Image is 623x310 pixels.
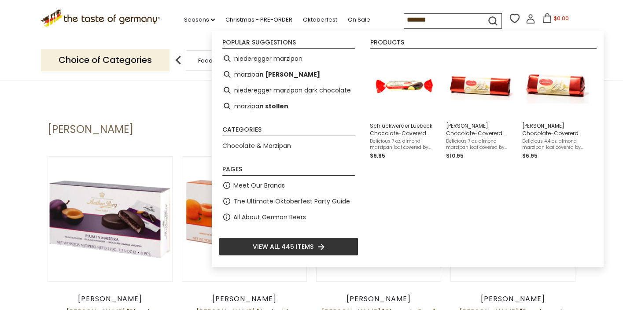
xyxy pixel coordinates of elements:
li: Categories [222,126,355,136]
span: View all 445 items [253,242,313,251]
li: Carstens Luebeck Chocolate-Covererd Marzipan Loaf, 4.4 oz. [519,51,595,164]
li: Chocolate & Marzipan [219,138,358,154]
li: marzipan niederegger [219,66,358,82]
li: niederegger marzipan dark chocolate [219,82,358,98]
div: [PERSON_NAME] [450,295,576,303]
a: Oktoberfest [303,15,337,25]
a: Carstens Marzipan Bar 4.4 oz[PERSON_NAME] Chocolate-Covererd Marzipan Loaf, 4.4 oz.Delicious 4.4 ... [522,54,591,160]
img: Anthon [48,157,173,281]
li: Popular suggestions [222,39,355,49]
li: marzipan stollen [219,98,358,114]
span: [PERSON_NAME] Chocolate-Covererd Marzipan Loaf, 4.4 oz. [522,122,591,137]
img: Schluckwerder 7 oz. chocolate marzipan loaf [372,54,436,118]
p: Choice of Categories [41,49,170,71]
div: [PERSON_NAME] [316,295,442,303]
li: Pages [222,166,355,176]
a: All About German Beers [233,212,306,222]
span: Delicious 7 oz. almond marzipan loaf covered by dark chocolate. Made by [PERSON_NAME], a Luebeck ... [446,138,515,151]
li: View all 445 items [219,237,358,256]
li: niederegger marzipan [219,51,358,66]
a: Seasons [184,15,215,25]
span: Delicious 4.4 oz. almond marzipan loaf covered by dark chocolate. Made by [PERSON_NAME], a Luebec... [522,138,591,151]
b: n stollen [259,101,288,111]
span: Schluckwerder Luebeck Chocolate-Covererd Marzipan Loaf, 7 oz. [370,122,439,137]
li: Products [370,39,597,49]
span: $9.95 [370,152,385,159]
a: Carstens Marzipan Bar 7 oz[PERSON_NAME] Chocolate-Covererd Marzipan Loaf, 7 oz.Delicious 7 oz. al... [446,54,515,160]
span: $0.00 [554,15,569,22]
a: The Ultimate Oktoberfest Party Guide [233,196,350,207]
img: Carstens Marzipan Bar 4.4 oz [525,54,589,118]
a: Christmas - PRE-ORDER [225,15,292,25]
span: [PERSON_NAME] Chocolate-Covererd Marzipan Loaf, 7 oz. [446,122,515,137]
li: Schluckwerder Luebeck Chocolate-Covererd Marzipan Loaf, 7 oz. [366,51,442,164]
div: Instant Search Results [212,31,604,267]
li: Meet Our Brands [219,177,358,193]
button: $0.00 [537,13,575,26]
a: Schluckwerder 7 oz. chocolate marzipan loafSchluckwerder Luebeck Chocolate-Covererd Marzipan Loaf... [370,54,439,160]
span: $10.95 [446,152,464,159]
a: On Sale [348,15,370,25]
li: All About German Beers [219,209,358,225]
span: $6.95 [522,152,538,159]
span: Delicious 7 oz. almond marzipan loaf covered by dark chocolate. Made by [PERSON_NAME], a Luebeck ... [370,138,439,151]
img: Carstens Marzipan Bar 7 oz [449,54,512,118]
li: Carstens Luebeck Chocolate-Covererd Marzipan Loaf, 7 oz. [442,51,519,164]
div: [PERSON_NAME] [182,295,307,303]
h1: [PERSON_NAME] [48,123,133,136]
b: n [PERSON_NAME] [259,70,320,80]
a: Food By Category [198,57,249,64]
img: previous arrow [170,52,187,69]
a: Meet Our Brands [233,181,285,191]
div: [PERSON_NAME] [48,295,173,303]
a: Chocolate & Marzipan [222,141,291,151]
img: Anthon [182,157,307,281]
li: The Ultimate Oktoberfest Party Guide [219,193,358,209]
